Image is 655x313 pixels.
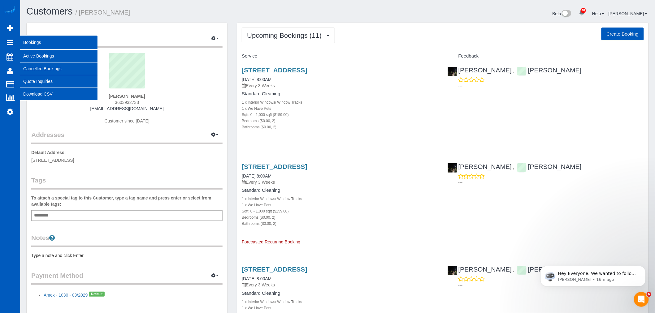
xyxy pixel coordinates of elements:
a: [PERSON_NAME] [448,163,512,170]
legend: Tags [31,176,223,190]
a: Amex - 1030 - 03/2029 [44,293,88,298]
p: Message from Ellie, sent 16m ago [27,24,107,29]
small: 1 x We Have Pets [242,106,271,111]
a: Cancelled Bookings [20,62,98,75]
small: 1 x We Have Pets [242,306,271,310]
small: Sqft: 0 - 1,000 sqft ($159.00) [242,113,288,117]
iframe: Intercom notifications message [531,253,655,296]
iframe: Intercom live chat [634,292,649,307]
strong: [PERSON_NAME] [109,94,145,99]
a: [STREET_ADDRESS] [242,163,307,170]
pre: Type a note and click Enter [31,252,223,259]
a: Download CSV [20,88,98,100]
span: Bookings [20,35,98,49]
a: [PERSON_NAME] [448,66,512,74]
span: Upcoming Bookings (11) [247,32,325,39]
small: Bedrooms ($0.00, 2) [242,119,275,123]
img: Kateryna Maherovska [448,163,457,173]
p: Every 3 Weeks [242,282,438,288]
img: Automaid Logo [4,6,16,15]
img: New interface [561,10,571,18]
h4: Standard Cleaning [242,291,438,296]
small: / [PERSON_NAME] [76,9,130,16]
a: [DATE] 8:00AM [242,276,271,281]
a: Customers [26,6,73,17]
span: Forecasted Recurring Booking [242,239,300,244]
legend: Customer Info [31,34,223,48]
small: 1 x Interior Windows/ Window Tracks [242,197,302,201]
p: --- [458,83,644,89]
h4: Feedback [448,54,644,59]
p: --- [458,282,644,288]
a: Help [592,11,604,16]
small: 1 x Interior Windows/ Window Tracks [242,300,302,304]
span: Hey Everyone: We wanted to follow up and let you know we have been closely monitoring the account... [27,18,106,84]
button: Upcoming Bookings (11) [242,28,335,43]
span: 3603932733 [115,100,139,105]
img: Kateryna Maherovska [448,67,457,76]
a: Quote Inquiries [20,75,98,88]
a: [PERSON_NAME] [517,163,582,170]
label: To attach a special tag to this Customer, type a tag name and press enter or select from availabl... [31,195,223,207]
a: [STREET_ADDRESS] [242,66,307,74]
label: Default Address: [31,149,66,156]
a: [EMAIL_ADDRESS][DOMAIN_NAME] [90,106,164,111]
span: [STREET_ADDRESS] [31,158,74,163]
small: Bathrooms ($0.00, 2) [242,221,276,226]
h4: Standard Cleaning [242,91,438,96]
a: [PERSON_NAME] [609,11,647,16]
p: --- [458,179,644,186]
small: 1 x We Have Pets [242,203,271,207]
span: , [513,68,514,73]
small: Bathrooms ($0.00, 2) [242,125,276,129]
a: [PERSON_NAME] [517,66,582,74]
p: Every 3 Weeks [242,83,438,89]
span: Default [89,292,104,297]
a: [PERSON_NAME] [448,266,512,273]
small: Bedrooms ($0.00, 2) [242,215,275,220]
ul: Bookings [20,49,98,101]
img: Kateryna Maherovska [448,266,457,275]
legend: Notes [31,233,223,247]
a: Beta [553,11,572,16]
p: Every 3 Weeks [242,179,438,185]
span: Customer since [DATE] [105,118,150,123]
a: [DATE] 8:00AM [242,77,271,82]
h4: Service [242,54,438,59]
a: [DATE] 8:00AM [242,174,271,178]
a: 40 [576,6,588,20]
span: , [513,165,514,170]
small: Sqft: 0 - 1,000 sqft ($159.00) [242,209,288,213]
a: [STREET_ADDRESS] [242,266,307,273]
h4: Standard Cleaning [242,188,438,193]
span: 6 [647,292,652,297]
legend: Payment Method [31,271,223,285]
span: , [513,268,514,272]
span: 40 [581,8,586,13]
small: 1 x Interior Windows/ Window Tracks [242,100,302,105]
button: Create Booking [601,28,644,41]
a: Active Bookings [20,50,98,62]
